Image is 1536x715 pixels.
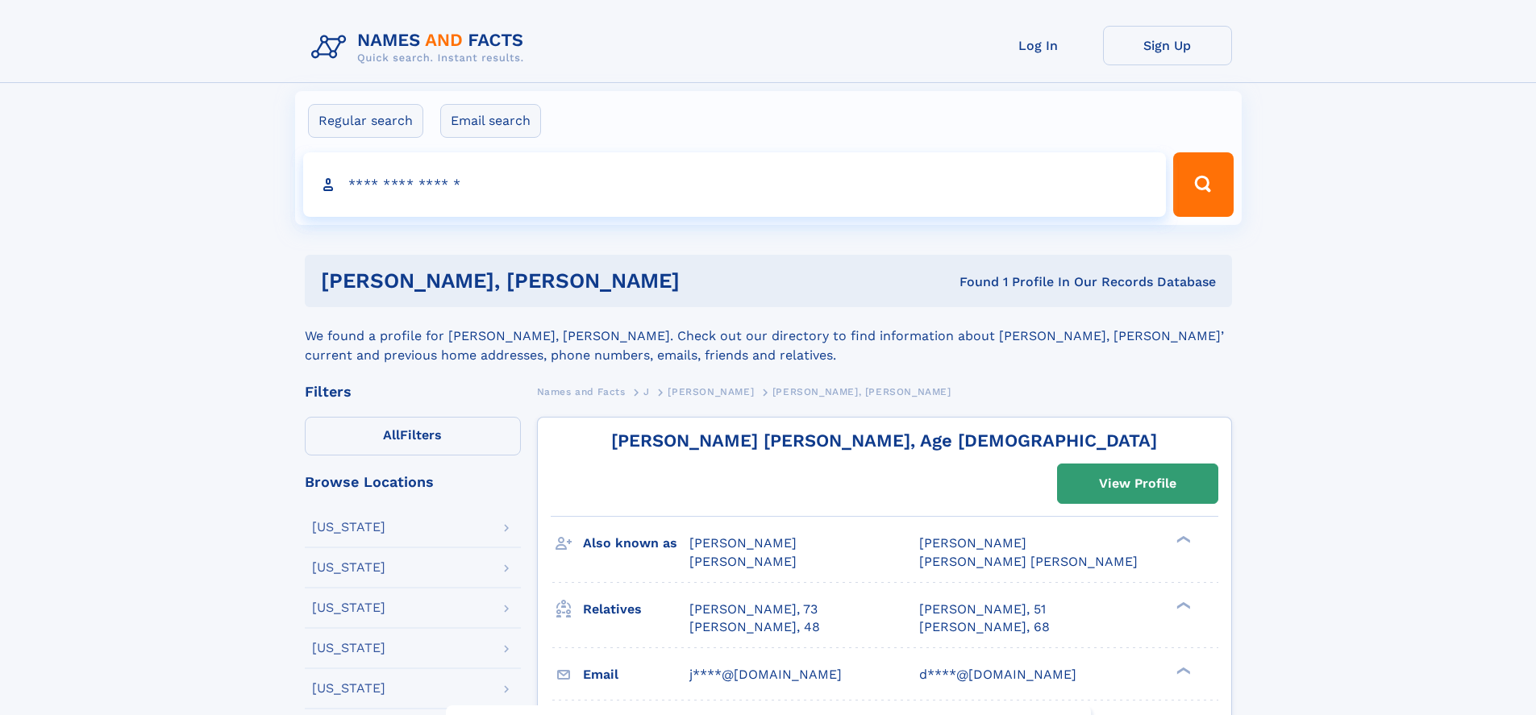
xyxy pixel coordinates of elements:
a: Names and Facts [537,381,626,401]
h3: Also known as [583,530,689,557]
span: [PERSON_NAME] [689,554,797,569]
div: Found 1 Profile In Our Records Database [819,273,1216,291]
div: Filters [305,385,521,399]
a: [PERSON_NAME], 73 [689,601,818,618]
span: [PERSON_NAME] [PERSON_NAME] [919,554,1138,569]
a: [PERSON_NAME], 51 [919,601,1046,618]
a: View Profile [1058,464,1218,503]
label: Email search [440,104,541,138]
h3: Relatives [583,596,689,623]
div: We found a profile for [PERSON_NAME], [PERSON_NAME]. Check out our directory to find information ... [305,307,1232,365]
div: ❯ [1172,600,1192,610]
a: [PERSON_NAME], 48 [689,618,820,636]
span: J [643,386,650,397]
div: [US_STATE] [312,601,385,614]
div: ❯ [1172,534,1192,545]
a: J [643,381,650,401]
div: [US_STATE] [312,561,385,574]
input: search input [303,152,1167,217]
h3: Email [583,661,689,688]
button: Search Button [1173,152,1233,217]
span: [PERSON_NAME] [919,535,1026,551]
span: [PERSON_NAME] [668,386,754,397]
div: ❯ [1172,665,1192,676]
span: [PERSON_NAME], [PERSON_NAME] [772,386,951,397]
a: Log In [974,26,1103,65]
span: [PERSON_NAME] [689,535,797,551]
label: Filters [305,417,521,455]
div: Browse Locations [305,475,521,489]
div: [US_STATE] [312,682,385,695]
a: [PERSON_NAME], 68 [919,618,1050,636]
a: [PERSON_NAME] [PERSON_NAME], Age [DEMOGRAPHIC_DATA] [611,430,1157,451]
a: [PERSON_NAME] [668,381,754,401]
span: All [383,427,400,443]
div: [US_STATE] [312,521,385,534]
a: Sign Up [1103,26,1232,65]
div: View Profile [1099,465,1176,502]
h1: [PERSON_NAME], [PERSON_NAME] [321,271,820,291]
div: [US_STATE] [312,642,385,655]
label: Regular search [308,104,423,138]
img: Logo Names and Facts [305,26,537,69]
